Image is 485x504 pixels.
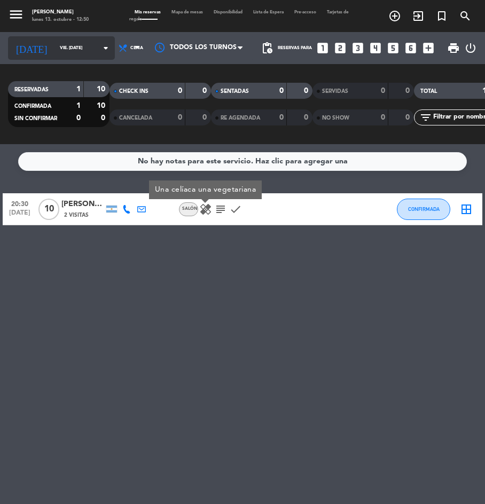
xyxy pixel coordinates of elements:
[404,41,418,55] i: looks_6
[248,10,289,14] span: Lista de Espera
[14,116,57,121] span: SIN CONFIRMAR
[459,10,472,22] i: search
[138,155,348,168] div: No hay notas para este servicio. Haz clic para agregar una
[369,41,382,55] i: looks_4
[8,38,54,58] i: [DATE]
[408,206,440,212] span: CONFIRMADA
[278,45,312,51] span: Reservas para
[6,197,33,209] span: 20:30
[199,203,212,216] i: healing
[322,89,348,94] span: SERVIDAS
[412,10,425,22] i: exit_to_app
[101,114,107,122] strong: 0
[221,89,249,94] span: SENTADAS
[304,114,310,121] strong: 0
[97,85,107,93] strong: 10
[166,10,208,14] span: Mapa de mesas
[388,10,401,22] i: add_circle_outline
[32,9,89,16] div: [PERSON_NAME]
[421,41,435,55] i: add_box
[464,42,477,54] i: power_settings_new
[333,41,347,55] i: looks_two
[76,102,81,109] strong: 1
[279,114,284,121] strong: 0
[405,114,412,121] strong: 0
[97,102,107,109] strong: 10
[61,198,104,210] div: [PERSON_NAME]
[76,85,81,93] strong: 1
[76,114,81,122] strong: 0
[386,41,400,55] i: looks_5
[119,89,148,94] span: CHECK INS
[6,209,33,222] span: [DATE]
[8,6,24,25] button: menu
[214,203,227,216] i: subject
[178,87,182,94] strong: 0
[130,45,143,51] span: Cena
[14,104,51,109] span: CONFIRMADA
[322,115,349,121] span: NO SHOW
[32,16,89,23] div: lunes 13. octubre - 12:50
[119,115,152,121] span: CANCELADA
[289,10,322,14] span: Pre-acceso
[405,87,412,94] strong: 0
[304,87,310,94] strong: 0
[229,203,242,216] i: check
[202,114,209,121] strong: 0
[460,203,473,216] i: border_all
[182,207,198,211] span: Salón
[202,87,209,94] strong: 0
[99,42,112,54] i: arrow_drop_down
[447,42,460,54] span: print
[8,6,24,22] i: menu
[14,87,49,92] span: RESERVADAS
[435,10,448,22] i: turned_in_not
[316,41,330,55] i: looks_one
[208,10,248,14] span: Disponibilidad
[38,199,59,220] span: 10
[464,32,477,64] div: LOG OUT
[149,180,262,199] div: Una celíaca una vegetariana
[129,10,166,14] span: Mis reservas
[420,89,437,94] span: TOTAL
[279,87,284,94] strong: 0
[64,211,89,219] span: 2 Visitas
[178,114,182,121] strong: 0
[419,111,432,124] i: filter_list
[351,41,365,55] i: looks_3
[221,115,260,121] span: RE AGENDADA
[381,87,385,94] strong: 0
[261,42,273,54] span: pending_actions
[381,114,385,121] strong: 0
[397,199,450,220] button: CONFIRMADA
